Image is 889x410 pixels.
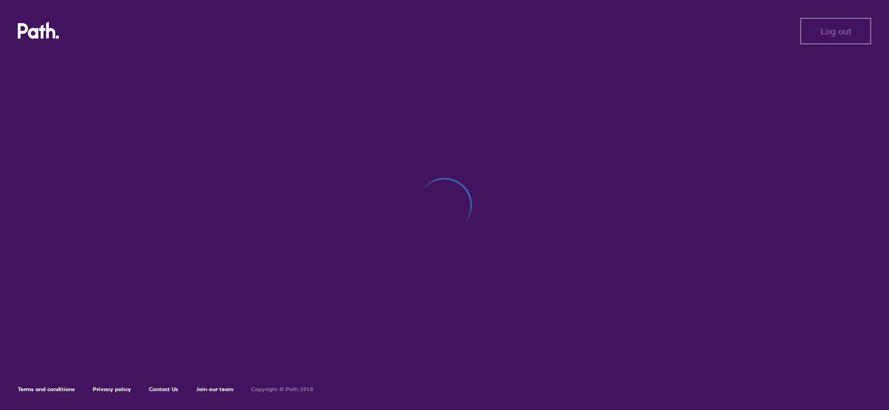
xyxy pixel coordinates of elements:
[251,386,313,393] h6: Copyright © Path 2018
[821,26,851,36] span: Log out
[196,386,233,393] a: Join our team
[93,386,131,393] a: Privacy policy
[18,386,75,393] a: Terms and conditions
[149,386,178,393] a: Contact Us
[800,18,871,44] button: Log out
